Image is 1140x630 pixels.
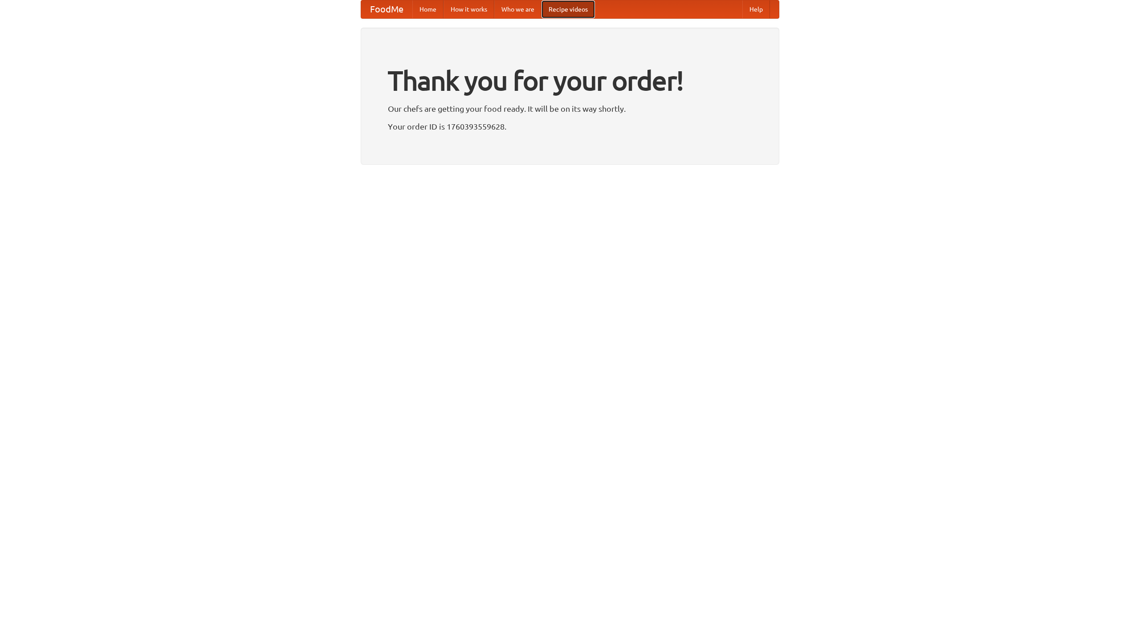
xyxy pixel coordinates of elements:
a: Who we are [494,0,541,18]
a: Home [412,0,444,18]
a: Help [742,0,770,18]
a: How it works [444,0,494,18]
p: Our chefs are getting your food ready. It will be on its way shortly. [388,102,752,115]
a: FoodMe [361,0,412,18]
p: Your order ID is 1760393559628. [388,120,752,133]
a: Recipe videos [541,0,595,18]
h1: Thank you for your order! [388,59,752,102]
